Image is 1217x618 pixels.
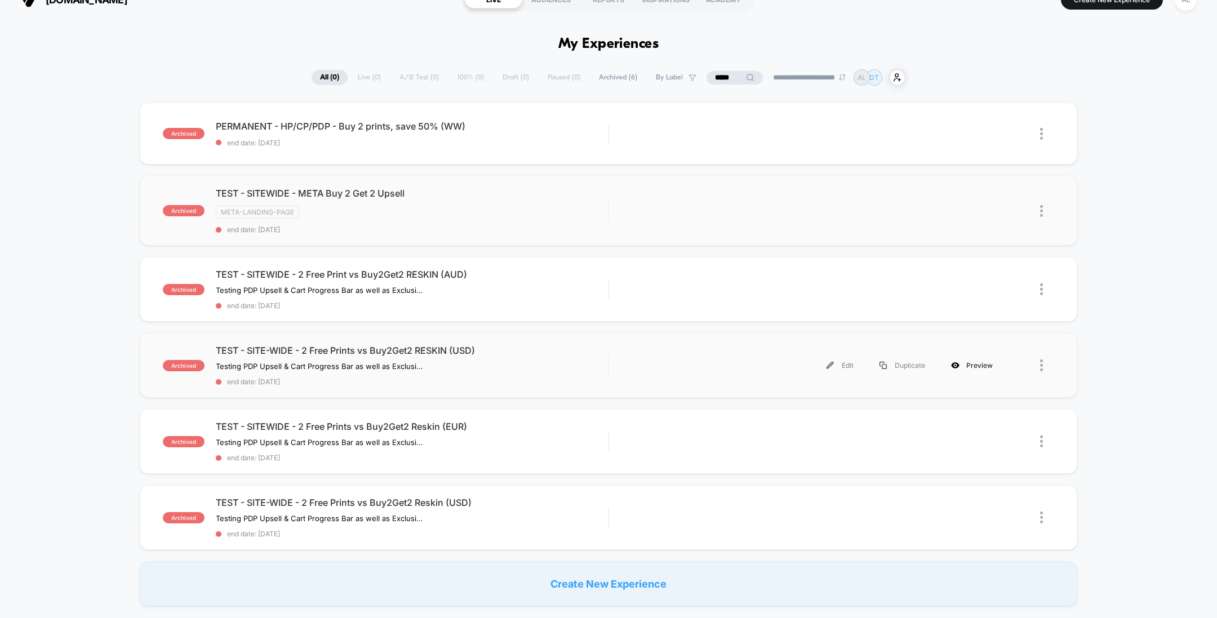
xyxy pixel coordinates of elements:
span: end date: [DATE] [216,454,608,462]
div: Create New Experience [140,561,1077,606]
span: By Label [656,73,683,82]
span: Archived ( 6 ) [590,70,646,85]
img: close [1040,128,1043,140]
span: archived [163,205,205,216]
span: archived [163,360,205,371]
span: TEST - SITEWIDE - 2 Free Print vs Buy2Get2 RESKIN (AUD) [216,269,608,280]
img: close [1040,205,1043,217]
span: TEST - SITE-WIDE - 2 Free Prints vs Buy2Get2 Reskin (USD) [216,497,608,508]
span: TEST - SITEWIDE - META Buy 2 Get 2 Upsell [216,188,608,199]
div: Duplicate [867,353,938,378]
img: menu [827,362,834,369]
img: menu [880,362,887,369]
span: archived [163,436,205,447]
img: close [1040,283,1043,295]
p: DT [869,73,879,82]
span: TEST - SITEWIDE - 2 Free Prints vs Buy2Get2 Reskin (EUR) [216,421,608,432]
img: close [1040,512,1043,523]
span: end date: [DATE] [216,377,608,386]
img: close [1040,359,1043,371]
span: end date: [DATE] [216,530,608,538]
span: Testing PDP Upsell & Cart Progress Bar as well as Exclusive Free Prints in the Cart [216,438,425,447]
span: archived [163,512,205,523]
span: Testing PDP Upsell & Cart Progress Bar as well as Exclusive Free Prints in the Cart [216,286,425,295]
span: end date: [DATE] [216,139,608,147]
span: TEST - SITE-WIDE - 2 Free Prints vs Buy2Get2 RESKIN (USD) [216,345,608,356]
div: Edit [814,353,867,378]
div: Preview [938,353,1006,378]
span: archived [163,128,205,139]
img: close [1040,435,1043,447]
span: Testing PDP Upsell & Cart Progress Bar as well as Exclusive Free Prints in the Cart [216,362,425,371]
span: META-LANDING-PAGE [216,206,299,219]
span: PERMANENT - HP/CP/PDP - Buy 2 prints, save 50% (WW) [216,121,608,132]
span: archived [163,284,205,295]
span: end date: [DATE] [216,301,608,310]
p: AL [858,73,866,82]
span: end date: [DATE] [216,225,608,234]
img: end [839,74,846,81]
span: Testing PDP Upsell & Cart Progress Bar as well as Exclusive Free Prints in the Cart [216,514,425,523]
h1: My Experiences [558,36,659,52]
span: All ( 0 ) [312,70,348,85]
